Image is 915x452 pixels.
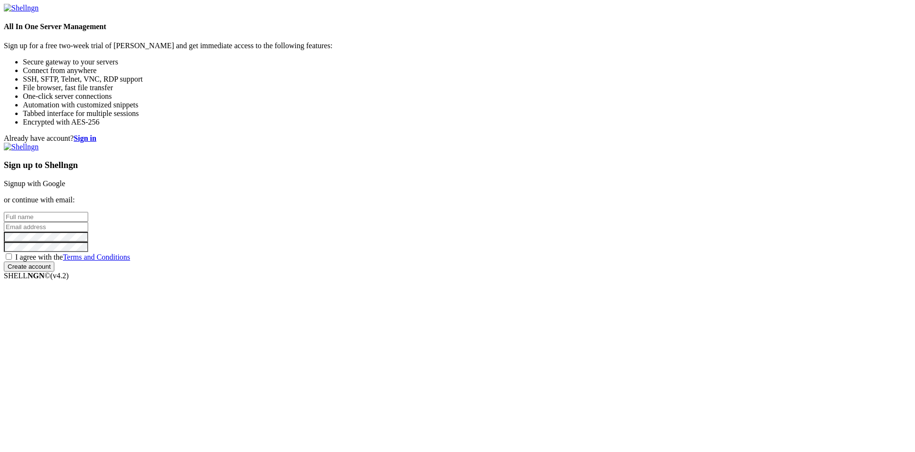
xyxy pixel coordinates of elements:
span: I agree with the [15,253,130,261]
li: One-click server connections [23,92,911,101]
img: Shellngn [4,4,39,12]
span: SHELL © [4,272,69,280]
li: Secure gateway to your servers [23,58,911,66]
h4: All In One Server Management [4,22,911,31]
input: Full name [4,212,88,222]
p: Sign up for a free two-week trial of [PERSON_NAME] and get immediate access to the following feat... [4,42,911,50]
span: 4.2.0 [51,272,69,280]
li: Automation with customized snippets [23,101,911,109]
h3: Sign up to Shellngn [4,160,911,170]
li: SSH, SFTP, Telnet, VNC, RDP support [23,75,911,84]
li: Tabbed interface for multiple sessions [23,109,911,118]
a: Signup with Google [4,179,65,188]
li: Connect from anywhere [23,66,911,75]
b: NGN [28,272,45,280]
input: I agree with theTerms and Conditions [6,253,12,260]
input: Email address [4,222,88,232]
div: Already have account? [4,134,911,143]
a: Terms and Conditions [63,253,130,261]
a: Sign in [74,134,97,142]
li: File browser, fast file transfer [23,84,911,92]
input: Create account [4,262,54,272]
img: Shellngn [4,143,39,151]
p: or continue with email: [4,196,911,204]
li: Encrypted with AES-256 [23,118,911,126]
